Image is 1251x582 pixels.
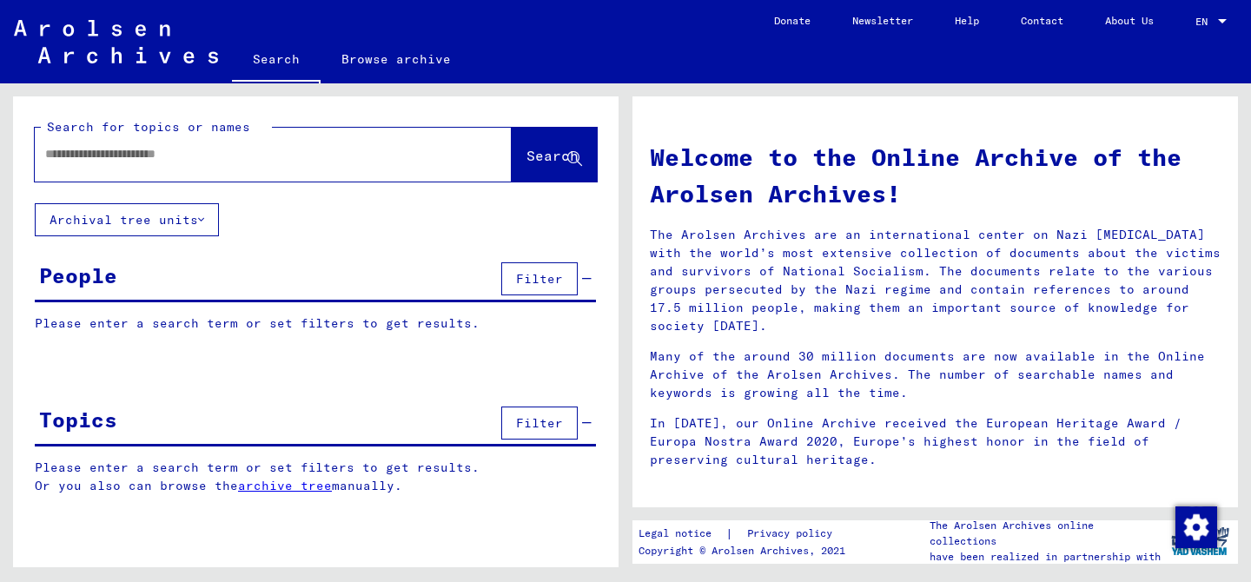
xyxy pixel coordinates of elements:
a: Legal notice [639,525,725,543]
p: Please enter a search term or set filters to get results. Or you also can browse the manually. [35,459,597,495]
img: yv_logo.png [1168,519,1233,563]
span: Search [526,147,579,164]
p: Many of the around 30 million documents are now available in the Online Archive of the Arolsen Ar... [650,347,1221,402]
p: The Arolsen Archives online collections [930,518,1162,549]
button: Filter [501,262,578,295]
div: People [39,260,117,291]
button: Filter [501,407,578,440]
p: have been realized in partnership with [930,549,1162,565]
div: Topics [39,404,117,435]
img: Arolsen_neg.svg [14,20,218,63]
span: EN [1195,16,1215,28]
p: Copyright © Arolsen Archives, 2021 [639,543,853,559]
p: The Arolsen Archives are an international center on Nazi [MEDICAL_DATA] with the world’s most ext... [650,226,1221,335]
a: archive tree [238,478,332,493]
button: Search [512,128,597,182]
a: Search [232,38,321,83]
div: | [639,525,853,543]
p: Please enter a search term or set filters to get results. [35,314,596,333]
p: In [DATE], our Online Archive received the European Heritage Award / Europa Nostra Award 2020, Eu... [650,414,1221,469]
span: Filter [516,271,563,287]
a: Privacy policy [733,525,853,543]
button: Archival tree units [35,203,219,236]
span: Filter [516,415,563,431]
h1: Welcome to the Online Archive of the Arolsen Archives! [650,139,1221,212]
a: Browse archive [321,38,472,80]
mat-label: Search for topics or names [47,119,250,135]
img: Change consent [1175,506,1217,548]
